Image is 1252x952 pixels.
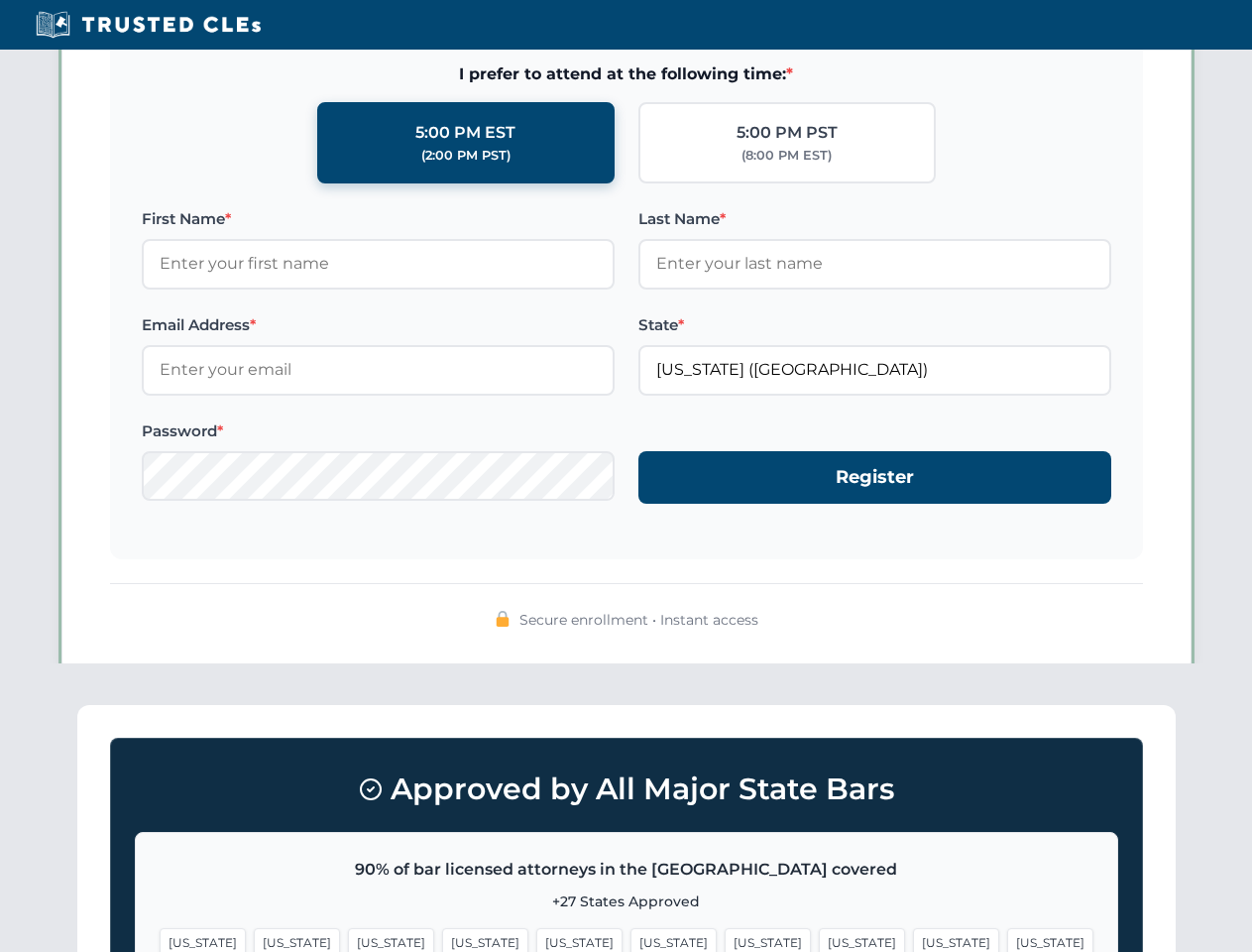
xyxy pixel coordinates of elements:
[737,120,838,146] div: 5:00 PM PST
[135,763,1118,816] h3: Approved by All Major State Bars
[519,609,758,631] span: Secure enrollment • Instant access
[160,857,1093,883] p: 90% of bar licensed attorneys in the [GEOGRAPHIC_DATA] covered
[142,419,615,443] label: Password
[415,120,515,146] div: 5:00 PM EST
[142,207,615,231] label: First Name
[495,611,511,627] img: 🔒
[638,239,1111,289] input: Enter your last name
[142,313,615,337] label: Email Address
[421,146,511,166] div: (2:00 PM PST)
[638,313,1111,337] label: State
[638,207,1111,231] label: Last Name
[638,345,1111,395] input: Florida (FL)
[142,345,615,395] input: Enter your email
[638,451,1111,504] button: Register
[142,239,615,289] input: Enter your first name
[30,10,267,40] img: Trusted CLEs
[160,891,1093,912] p: +27 States Approved
[741,146,832,166] div: (8:00 PM EST)
[142,61,1111,87] span: I prefer to attend at the following time:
